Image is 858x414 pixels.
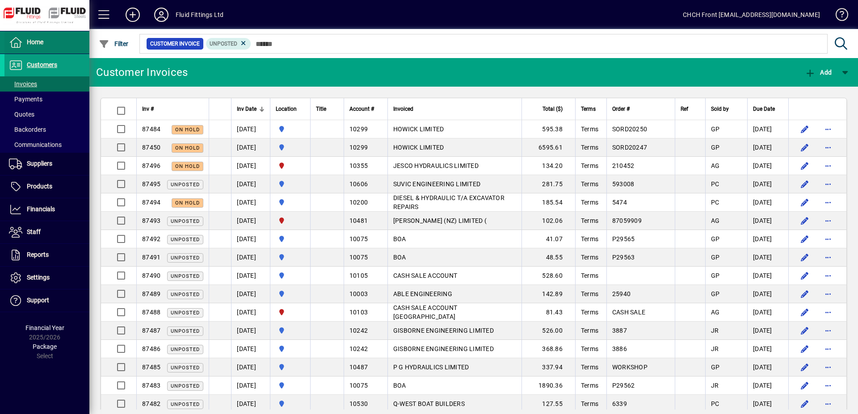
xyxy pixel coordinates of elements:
span: Terms [581,104,596,114]
a: Quotes [4,107,89,122]
span: Terms [581,217,598,224]
span: On hold [175,127,200,133]
button: More options [821,195,835,209]
span: 10242 [349,345,368,352]
div: Inv Date [237,104,265,114]
span: 5474 [612,199,627,206]
td: 337.94 [522,358,575,376]
span: Terms [581,254,598,261]
span: BOA [393,235,406,243]
td: [DATE] [231,322,270,340]
button: More options [821,323,835,338]
span: GP [711,125,720,133]
span: Inv Date [237,104,257,114]
td: [DATE] [231,267,270,285]
td: [DATE] [747,157,788,175]
span: Package [33,343,57,350]
span: On hold [175,145,200,151]
td: [DATE] [231,212,270,230]
span: JESCO HYDRAULICS LIMITED [393,162,479,169]
span: 10355 [349,162,368,169]
td: [DATE] [747,376,788,395]
span: 10606 [349,180,368,188]
button: More options [821,140,835,155]
span: Total ($) [543,104,563,114]
a: Settings [4,267,89,289]
span: 87495 [142,180,160,188]
button: Edit [798,360,812,374]
span: AUCKLAND [276,326,305,335]
span: Home [27,38,43,46]
span: AUCKLAND [276,399,305,409]
span: Terms [581,235,598,243]
div: Inv # [142,104,203,114]
span: PC [711,180,719,188]
span: Terms [581,162,598,169]
td: [DATE] [747,303,788,322]
span: AUCKLAND [276,142,305,152]
span: Invoices [9,80,37,88]
span: AUCKLAND [276,362,305,372]
span: Unposted [171,237,200,243]
span: GISBORNE ENGINEERING LIMITED [393,345,494,352]
td: 368.86 [522,340,575,358]
td: [DATE] [747,267,788,285]
span: 25940 [612,290,631,297]
div: Total ($) [527,104,571,114]
div: CHCH Front [EMAIL_ADDRESS][DOMAIN_NAME] [683,8,820,22]
span: GP [711,254,720,261]
span: Terms [581,180,598,188]
button: Edit [798,397,812,411]
span: 87482 [142,400,160,407]
td: [DATE] [747,212,788,230]
span: 10103 [349,309,368,316]
a: Home [4,31,89,54]
span: Unposted [171,182,200,188]
span: Unposted [171,401,200,407]
span: Unposted [210,41,237,47]
span: 3887 [612,327,627,334]
td: 281.75 [522,175,575,193]
span: Terms [581,199,598,206]
td: 48.55 [522,248,575,267]
span: Support [27,297,49,304]
button: Add [118,7,147,23]
td: [DATE] [231,376,270,395]
span: 87485 [142,364,160,371]
td: [DATE] [231,120,270,138]
td: [DATE] [231,285,270,303]
td: [DATE] [231,395,270,413]
span: On hold [175,163,200,169]
span: HOWICK LIMITED [393,125,444,133]
div: Order # [612,104,669,114]
span: Terms [581,125,598,133]
span: 10075 [349,382,368,389]
span: 87490 [142,272,160,279]
td: 6595.61 [522,138,575,157]
span: 87491 [142,254,160,261]
td: [DATE] [747,285,788,303]
button: Edit [798,195,812,209]
td: [DATE] [747,322,788,340]
div: Title [316,104,338,114]
td: [DATE] [747,340,788,358]
span: Terms [581,290,598,297]
span: Unposted [171,365,200,371]
td: [DATE] [231,230,270,248]
span: 10299 [349,144,368,151]
span: Unposted [171,383,200,389]
span: P29563 [612,254,635,261]
span: BOA [393,382,406,389]
span: 87492 [142,235,160,243]
span: Settings [27,274,50,281]
span: CHRISTCHURCH [276,216,305,226]
span: Filter [99,40,129,47]
span: AG [711,162,720,169]
span: Customers [27,61,57,68]
span: Order # [612,104,630,114]
td: [DATE] [747,138,788,157]
span: 10242 [349,327,368,334]
span: Suppliers [27,160,52,167]
span: Ref [681,104,688,114]
span: Invoiced [393,104,413,114]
